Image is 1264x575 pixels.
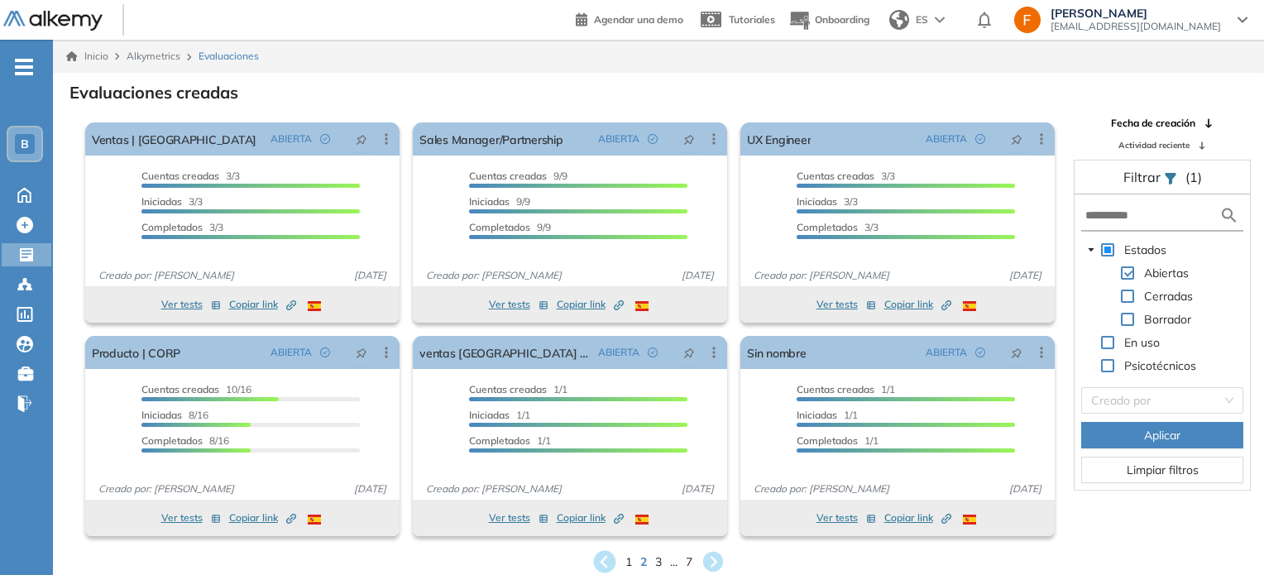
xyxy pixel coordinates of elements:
[141,409,208,421] span: 8/16
[469,409,530,421] span: 1/1
[141,383,251,395] span: 10/16
[557,510,624,525] span: Copiar link
[1144,426,1180,444] span: Aplicar
[1141,263,1192,283] span: Abiertas
[141,434,203,447] span: Completados
[1144,266,1189,280] span: Abiertas
[797,170,874,182] span: Cuentas creadas
[1051,7,1221,20] span: [PERSON_NAME]
[469,170,567,182] span: 9/9
[1051,20,1221,33] span: [EMAIL_ADDRESS][DOMAIN_NAME]
[576,8,683,28] a: Agendar una demo
[797,195,858,208] span: 3/3
[797,383,895,395] span: 1/1
[161,295,221,314] button: Ver tests
[1141,286,1196,306] span: Cerradas
[1144,312,1191,327] span: Borrador
[3,11,103,31] img: Logo
[648,134,658,144] span: check-circle
[469,409,510,421] span: Iniciadas
[469,383,547,395] span: Cuentas creadas
[469,170,547,182] span: Cuentas creadas
[1087,246,1095,254] span: caret-down
[141,195,203,208] span: 3/3
[747,336,806,369] a: Sin nombre
[469,434,530,447] span: Completados
[141,195,182,208] span: Iniciadas
[797,195,837,208] span: Iniciadas
[816,508,876,528] button: Ver tests
[1118,139,1190,151] span: Actividad reciente
[419,482,568,496] span: Creado por: [PERSON_NAME]
[963,515,976,525] img: ESP
[557,295,624,314] button: Copiar link
[747,482,896,496] span: Creado por: [PERSON_NAME]
[141,170,240,182] span: 3/3
[229,295,296,314] button: Copiar link
[926,132,967,146] span: ABIERTA
[598,132,639,146] span: ABIERTA
[1081,422,1243,448] button: Aplicar
[1003,268,1048,283] span: [DATE]
[815,13,869,26] span: Onboarding
[557,297,624,312] span: Copiar link
[469,221,551,233] span: 9/9
[15,65,33,69] i: -
[469,221,530,233] span: Completados
[640,553,647,571] span: 2
[141,170,219,182] span: Cuentas creadas
[797,170,895,182] span: 3/3
[998,339,1035,366] button: pushpin
[66,49,108,64] a: Inicio
[347,268,393,283] span: [DATE]
[648,347,658,357] span: check-circle
[419,268,568,283] span: Creado por: [PERSON_NAME]
[1185,167,1202,187] span: (1)
[747,122,811,156] a: UX Engineer
[199,49,259,64] span: Evaluaciones
[229,508,296,528] button: Copiar link
[469,434,551,447] span: 1/1
[975,134,985,144] span: check-circle
[655,553,662,571] span: 3
[1011,132,1022,146] span: pushpin
[1124,335,1160,350] span: En uso
[161,508,221,528] button: Ver tests
[271,345,312,360] span: ABIERTA
[469,195,510,208] span: Iniciadas
[92,268,241,283] span: Creado por: [PERSON_NAME]
[975,347,985,357] span: check-circle
[489,508,548,528] button: Ver tests
[320,134,330,144] span: check-circle
[141,409,182,421] span: Iniciadas
[683,132,695,146] span: pushpin
[1219,205,1239,226] img: search icon
[557,508,624,528] button: Copiar link
[675,268,721,283] span: [DATE]
[1003,482,1048,496] span: [DATE]
[797,383,874,395] span: Cuentas creadas
[598,345,639,360] span: ABIERTA
[935,17,945,23] img: arrow
[1121,333,1163,352] span: En uso
[670,553,677,571] span: ...
[797,221,858,233] span: Completados
[21,137,29,151] span: B
[998,126,1035,152] button: pushpin
[797,409,837,421] span: Iniciadas
[127,50,180,62] span: Alkymetrics
[320,347,330,357] span: check-circle
[1124,358,1196,373] span: Psicotécnicos
[343,126,380,152] button: pushpin
[916,12,928,27] span: ES
[271,132,312,146] span: ABIERTA
[1011,346,1022,359] span: pushpin
[594,13,683,26] span: Agendar una demo
[747,268,896,283] span: Creado por: [PERSON_NAME]
[635,515,649,525] img: ESP
[141,434,229,447] span: 8/16
[884,295,951,314] button: Copiar link
[1121,356,1199,376] span: Psicotécnicos
[308,515,321,525] img: ESP
[1127,461,1199,479] span: Limpiar filtros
